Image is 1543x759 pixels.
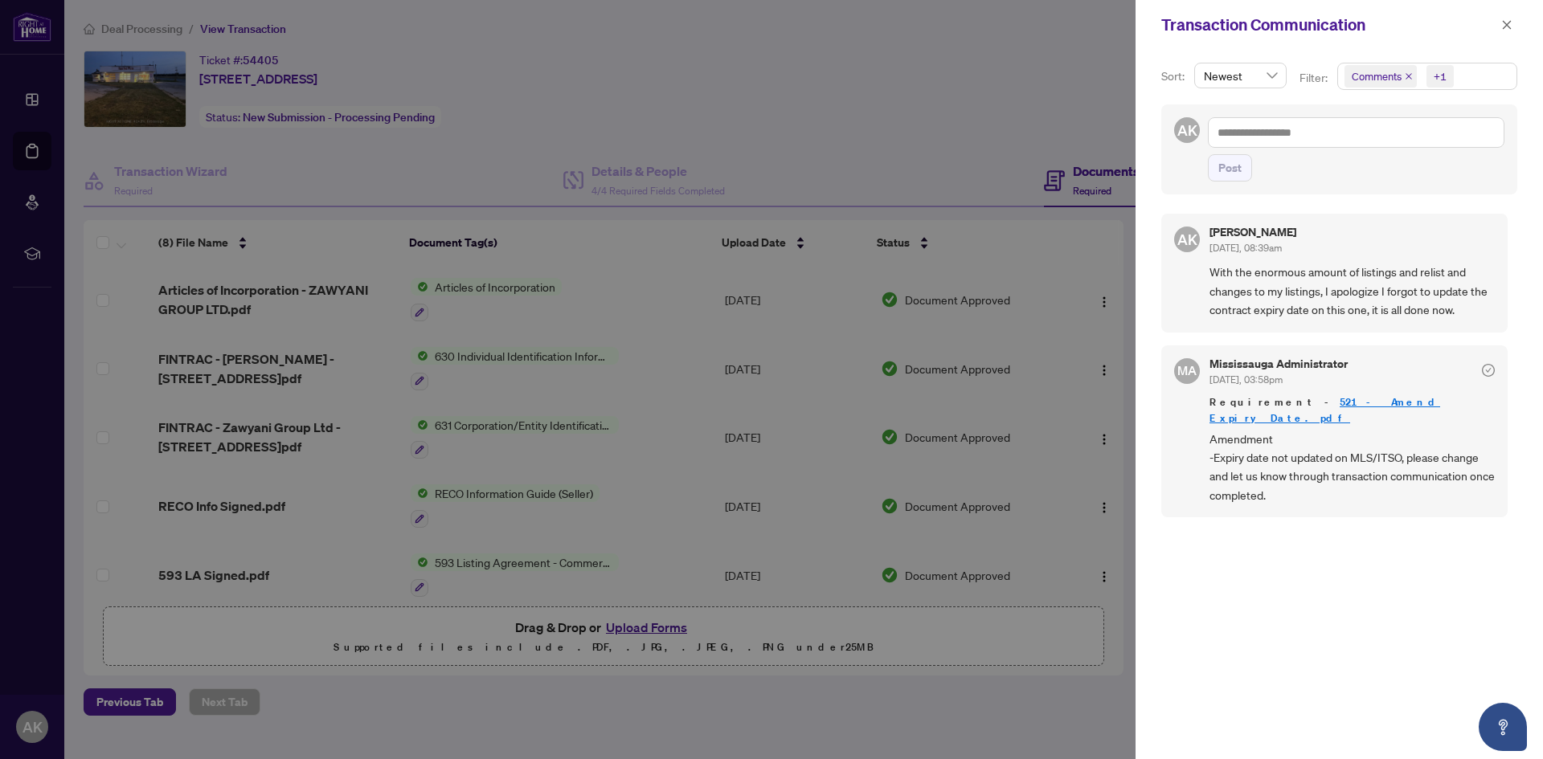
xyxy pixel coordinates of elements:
button: Post [1208,154,1252,182]
span: Requirement - [1209,394,1495,426]
span: Comments [1352,68,1402,84]
span: Amendment -Expiry date not updated on MLS/ITSO, please change and let us know through transaction... [1209,430,1495,505]
span: With the enormous amount of listings and relist and changes to my listings, I apologize I forgot ... [1209,263,1495,319]
p: Filter: [1299,69,1330,87]
a: 521 - Amend Expiry Date.pdf [1209,395,1440,425]
h5: Mississauga Administrator [1209,358,1348,369]
h5: [PERSON_NAME] [1209,226,1296,238]
button: Open asap [1479,703,1527,751]
span: MA [1177,361,1197,380]
p: Sort: [1161,67,1188,85]
div: Transaction Communication [1161,13,1496,37]
div: +1 [1434,68,1447,84]
span: Comments [1344,65,1417,88]
span: [DATE], 03:58pm [1209,373,1283,386]
span: AK [1177,228,1197,251]
span: close [1501,19,1512,31]
span: [DATE], 08:39am [1209,242,1282,254]
span: check-circle [1482,364,1495,377]
span: close [1405,72,1413,80]
span: Newest [1204,63,1277,88]
span: AK [1177,119,1197,141]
